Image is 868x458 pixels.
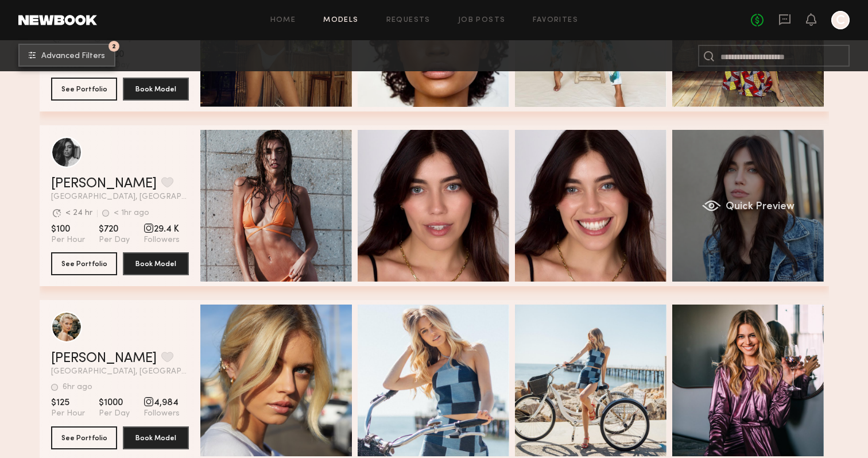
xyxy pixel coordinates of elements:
[99,397,130,409] span: $1000
[144,409,180,419] span: Followers
[51,193,189,201] span: [GEOGRAPHIC_DATA], [GEOGRAPHIC_DATA]
[41,52,105,60] span: Advanced Filters
[144,235,180,245] span: Followers
[458,17,506,24] a: Job Posts
[51,224,85,235] span: $100
[51,409,85,419] span: Per Hour
[144,224,180,235] span: 29.4 K
[51,426,117,449] button: See Portfolio
[99,235,130,245] span: Per Day
[51,252,117,275] button: See Portfolio
[18,44,115,67] button: 2Advanced Filters
[51,352,157,365] a: [PERSON_NAME]
[51,235,85,245] span: Per Hour
[323,17,358,24] a: Models
[99,409,130,419] span: Per Day
[51,177,157,191] a: [PERSON_NAME]
[51,368,189,376] span: [GEOGRAPHIC_DATA], [GEOGRAPHIC_DATA]
[533,17,578,24] a: Favorites
[725,202,794,212] span: Quick Preview
[51,78,117,101] button: See Portfolio
[270,17,296,24] a: Home
[123,426,189,449] button: Book Model
[831,11,850,29] a: C
[386,17,431,24] a: Requests
[123,78,189,101] button: Book Model
[99,224,130,235] span: $720
[112,44,116,49] span: 2
[144,397,180,409] span: 4,984
[114,209,149,217] div: < 1hr ago
[65,209,92,217] div: < 24 hr
[63,383,92,391] div: 6hr ago
[123,252,189,275] button: Book Model
[51,397,85,409] span: $125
